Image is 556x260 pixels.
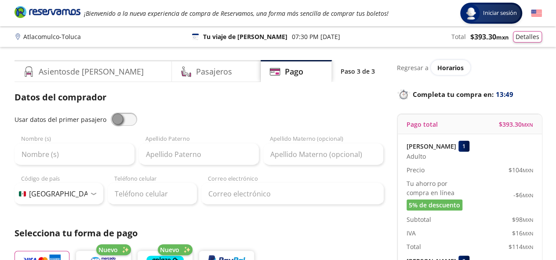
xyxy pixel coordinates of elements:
[523,230,533,237] small: MXN
[512,228,533,238] span: $ 16
[470,32,509,42] span: $ 393.30
[407,228,416,238] p: IVA
[15,5,80,21] a: Brand Logo
[407,120,438,129] p: Pago total
[523,192,533,199] small: MXN
[496,89,513,100] span: 13:49
[15,115,106,124] span: Usar datos del primer pasajero
[397,88,542,100] p: Completa tu compra en :
[496,33,509,41] small: MXN
[480,9,520,18] span: Iniciar sesión
[98,245,118,254] span: Nuevo
[341,67,375,76] p: Paso 3 de 3
[407,242,421,251] p: Total
[108,183,197,205] input: Teléfono celular
[15,5,80,18] i: Brand Logo
[15,227,384,240] p: Selecciona tu forma de pago
[407,179,470,197] p: Tu ahorro por compra en línea
[196,66,232,78] h4: Pasajeros
[409,200,460,210] span: 5% de descuento
[509,165,533,175] span: $ 104
[39,66,144,78] h4: Asientos de [PERSON_NAME]
[513,31,542,43] button: Detalles
[513,190,533,199] span: -$ 6
[23,32,81,41] p: Atlacomulco - Toluca
[523,217,533,223] small: MXN
[19,191,26,196] img: MX
[292,32,340,41] p: 07:30 PM [DATE]
[15,91,384,104] p: Datos del comprador
[523,244,533,250] small: MXN
[437,64,464,72] span: Horarios
[201,183,384,205] input: Correo electrónico
[499,120,533,129] span: $ 393.30
[263,143,383,165] input: Apellido Materno (opcional)
[15,143,134,165] input: Nombre (s)
[512,215,533,224] span: $ 98
[523,167,533,174] small: MXN
[407,152,426,161] span: Adulto
[531,8,542,19] button: English
[203,32,287,41] p: Tu viaje de [PERSON_NAME]
[84,9,389,18] em: ¡Bienvenido a la nueva experiencia de compra de Reservamos, una forma más sencilla de comprar tus...
[397,63,429,72] p: Regresar a
[285,66,303,78] h4: Pago
[397,60,542,75] div: Regresar a ver horarios
[509,242,533,251] span: $ 114
[407,215,431,224] p: Subtotal
[407,142,456,151] p: [PERSON_NAME]
[139,143,259,165] input: Apellido Paterno
[160,245,179,254] span: Nuevo
[458,141,469,152] div: 1
[407,165,425,175] p: Precio
[451,32,466,41] p: Total
[522,121,533,128] small: MXN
